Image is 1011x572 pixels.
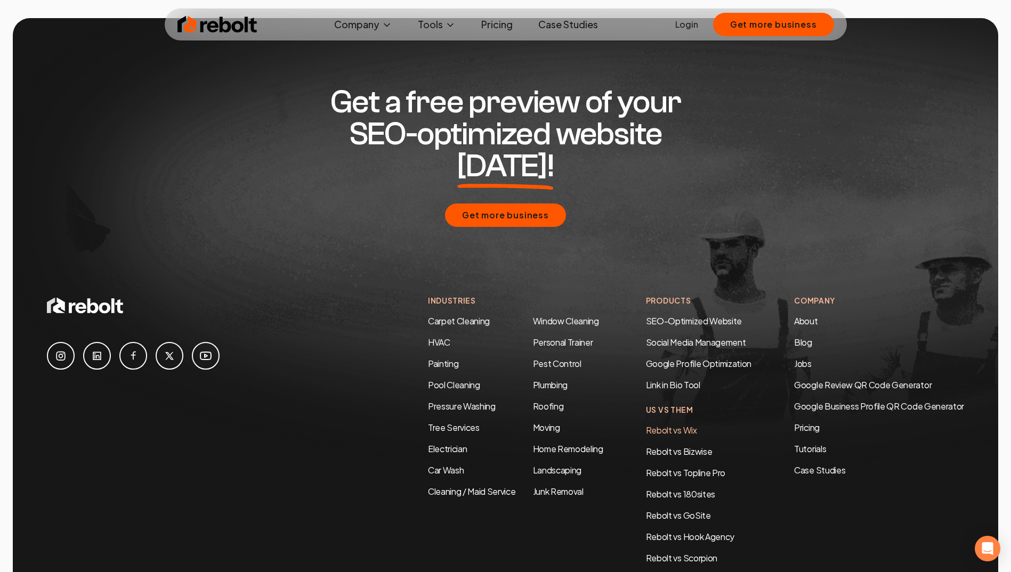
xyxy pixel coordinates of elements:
[794,379,932,390] a: Google Review QR Code Generator
[428,295,603,306] h4: Industries
[473,14,521,35] a: Pricing
[794,464,964,477] a: Case Studies
[646,379,700,390] a: Link in Bio Tool
[646,358,751,369] a: Google Profile Optimization
[646,467,725,478] a: Rebolt vs Topline Pro
[646,531,734,542] a: Rebolt vs Hook Agency
[428,422,480,433] a: Tree Services
[533,315,599,326] a: Window Cleaning
[794,358,812,369] a: Jobs
[533,486,584,497] a: Junk Removal
[428,401,496,412] a: Pressure Washing
[646,295,751,306] h4: Products
[646,488,715,500] a: Rebolt vs 180sites
[177,14,257,35] img: Rebolt Logo
[646,337,746,348] a: Social Media Management
[794,421,964,434] a: Pricing
[533,422,560,433] a: Moving
[794,295,964,306] h4: Company
[646,315,742,326] a: SEO-Optimized Website
[646,510,711,521] a: Rebolt vs GoSite
[428,358,458,369] a: Painting
[533,358,581,369] a: Pest Control
[533,379,568,390] a: Plumbing
[409,14,464,35] button: Tools
[975,536,1000,561] div: Open Intercom Messenger
[457,150,554,182] span: [DATE]!
[428,464,464,476] a: Car Wash
[533,337,593,348] a: Personal Trainer
[794,401,964,412] a: Google Business Profile QR Code Generator
[428,443,467,454] a: Electrician
[646,446,713,457] a: Rebolt vs Bizwise
[428,315,490,326] a: Carpet Cleaning
[646,424,697,436] a: Rebolt vs Wix
[533,401,564,412] a: Roofing
[326,14,401,35] button: Company
[646,404,751,415] h4: Us Vs Them
[794,315,818,326] a: About
[445,203,566,227] button: Get more business
[675,18,698,31] a: Login
[428,379,480,390] a: Pool Cleaning
[794,443,964,455] a: Tutorials
[533,464,581,476] a: Landscaping
[13,18,998,485] img: Footer construction
[428,486,516,497] a: Cleaning / Maid Service
[301,86,710,182] h2: Get a free preview of your SEO-optimized website
[794,337,812,348] a: Blog
[428,337,450,348] a: HVAC
[533,443,603,454] a: Home Remodeling
[530,14,606,35] a: Case Studies
[713,13,834,36] button: Get more business
[646,552,717,563] a: Rebolt vs Scorpion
